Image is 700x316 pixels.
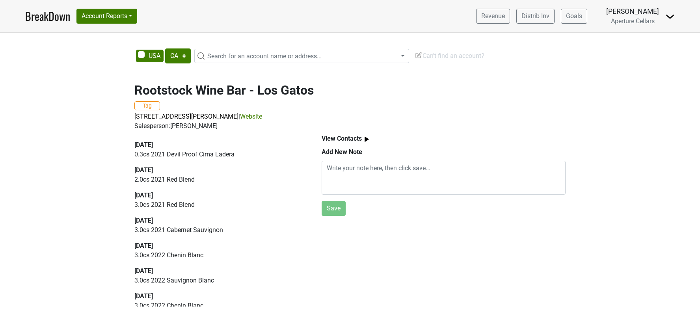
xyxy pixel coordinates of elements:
span: Can't find an account? [415,52,484,59]
p: 3.0 cs 2022 Chenin Blanc [134,301,303,310]
a: BreakDown [25,8,70,24]
div: Salesperson: [PERSON_NAME] [134,121,566,131]
p: 3.0 cs 2022 Sauvignon Blanc [134,276,303,285]
p: 2.0 cs 2021 Red Blend [134,175,303,184]
b: Add New Note [322,148,362,156]
a: Website [240,113,262,120]
a: Distrib Inv [516,9,555,24]
p: | [134,112,566,121]
p: 3.0 cs 2021 Cabernet Sauvignon [134,225,303,235]
div: [DATE] [134,191,303,200]
p: 3.0 cs 2021 Red Blend [134,200,303,210]
span: Search for an account name or address... [207,52,322,60]
div: [DATE] [134,292,303,301]
a: Revenue [476,9,510,24]
div: [DATE] [134,216,303,225]
b: View Contacts [322,135,362,142]
h2: Rootstock Wine Bar - Los Gatos [134,83,566,98]
button: Account Reports [76,9,137,24]
div: [DATE] [134,266,303,276]
div: [DATE] [134,165,303,175]
div: [PERSON_NAME] [606,6,659,17]
a: [STREET_ADDRESS][PERSON_NAME] [134,113,238,120]
a: Goals [561,9,587,24]
p: 0.3 cs 2021 Devil Proof Cima Ladera [134,150,303,159]
img: arrow_right.svg [362,134,372,144]
div: [DATE] [134,140,303,150]
div: [DATE] [134,241,303,251]
img: Dropdown Menu [665,12,675,21]
button: Tag [134,101,160,110]
span: Aperture Cellars [611,17,655,25]
p: 3.0 cs 2022 Chenin Blanc [134,251,303,260]
img: Edit [415,51,423,59]
button: Save [322,201,346,216]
